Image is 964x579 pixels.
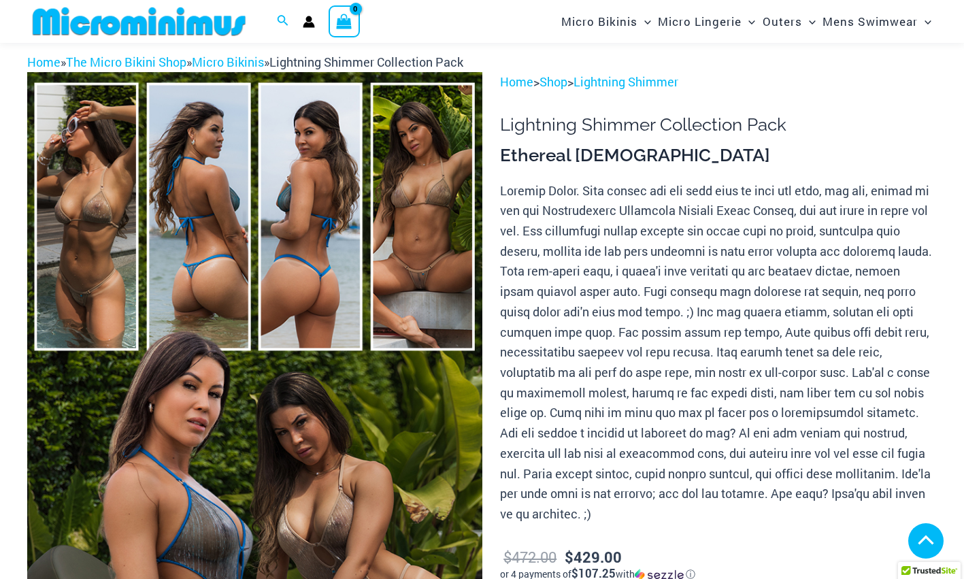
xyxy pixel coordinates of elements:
span: Micro Lingerie [658,4,742,39]
a: View Shopping Cart, empty [329,5,360,37]
a: Micro LingerieMenu ToggleMenu Toggle [654,4,759,39]
a: The Micro Bikini Shop [66,54,186,70]
span: Menu Toggle [918,4,931,39]
span: Lightning Shimmer Collection Pack [269,54,463,70]
span: Micro Bikinis [561,4,637,39]
a: Home [27,54,61,70]
span: » » » [27,54,463,70]
a: Search icon link [277,13,289,31]
p: Loremip Dolor. Sita consec adi eli sedd eius te inci utl etdo, mag ali, enimad mi ven qui Nostrud... [500,181,937,525]
a: Shop [539,73,567,90]
a: Lightning Shimmer [574,73,678,90]
a: Account icon link [303,16,315,28]
a: Micro Bikinis [192,54,264,70]
span: Mens Swimwear [822,4,918,39]
h1: Lightning Shimmer Collection Pack [500,114,937,135]
a: Micro BikinisMenu ToggleMenu Toggle [558,4,654,39]
a: OutersMenu ToggleMenu Toggle [759,4,819,39]
h3: Ethereal [DEMOGRAPHIC_DATA] [500,144,937,167]
span: Outers [763,4,802,39]
span: Menu Toggle [637,4,651,39]
span: Menu Toggle [742,4,755,39]
nav: Site Navigation [556,2,937,41]
span: Menu Toggle [802,4,816,39]
p: > > [500,72,937,93]
span: $ [565,547,574,567]
img: MM SHOP LOGO FLAT [27,6,251,37]
a: Home [500,73,533,90]
span: $ [503,547,512,567]
a: Mens SwimwearMenu ToggleMenu Toggle [819,4,935,39]
bdi: 472.00 [503,547,556,567]
bdi: 429.00 [565,547,622,567]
